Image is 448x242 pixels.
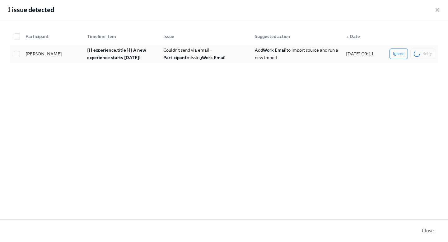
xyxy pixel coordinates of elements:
div: Participant [21,30,82,43]
div: Issue [161,33,250,40]
div: Issue [158,30,250,43]
span: Ignore [393,51,404,57]
div: [PERSON_NAME] [23,50,82,58]
div: [DATE] 09:11 [343,50,387,58]
div: Suggested action [250,30,341,43]
strong: Work Email [202,55,226,60]
strong: Participant [163,55,187,60]
div: Timeline item [85,33,159,40]
strong: Work Email [263,47,287,53]
div: Participant [23,33,82,40]
div: ▲Date [341,30,387,43]
span: Close [422,228,434,234]
div: Timeline item [82,30,159,43]
span: ▲ [346,35,349,38]
button: Ignore [390,49,408,59]
div: [PERSON_NAME][{{ experience.title }}] A new experience starts [DATE]!Couldn't send via email -Par... [10,45,438,63]
div: Date [343,33,387,40]
h2: 1 issue detected [7,5,54,15]
button: Close [418,225,438,237]
div: Suggested action [252,33,341,40]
